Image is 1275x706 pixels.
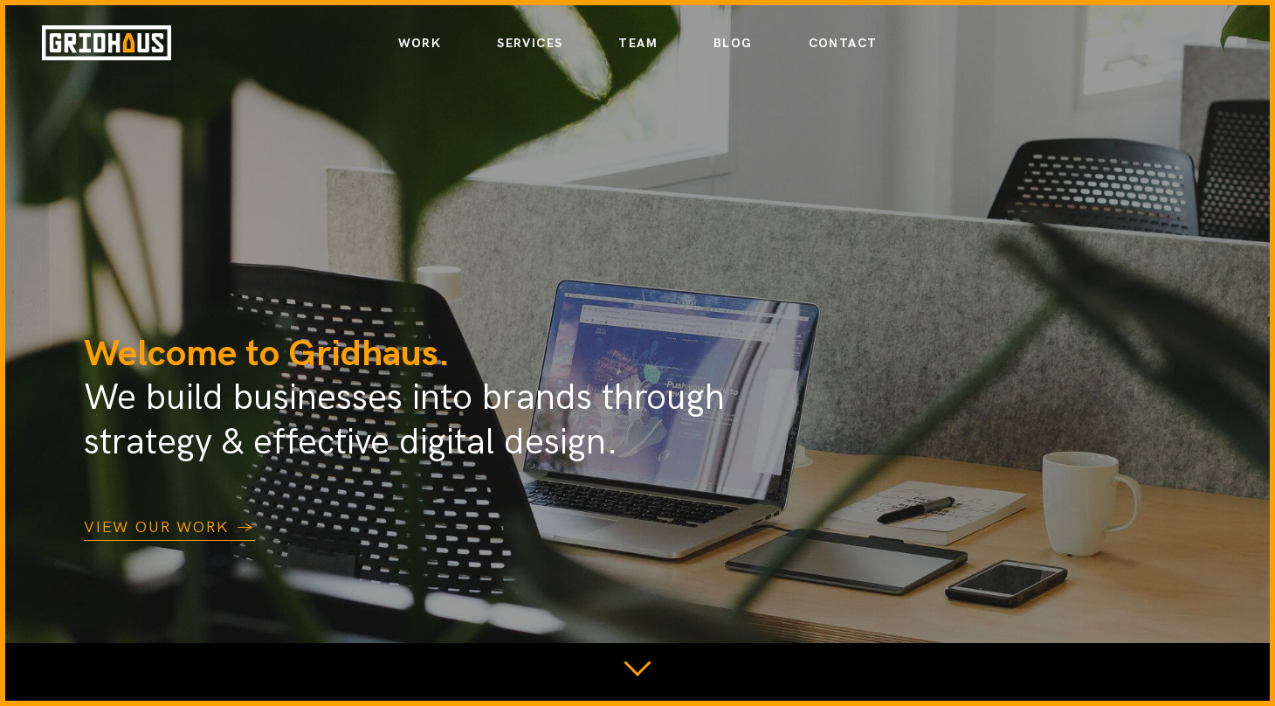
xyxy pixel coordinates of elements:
a: Services [497,29,562,59]
a: Work [398,29,442,59]
a: Contact [809,29,878,59]
img: Gridhaus logo [42,25,171,60]
strong: Welcome to Gridhaus. [84,332,450,377]
a: Blog [713,29,753,59]
p: We build businesses into brands through strategy & effective digital design. [84,333,817,465]
a: Team [618,29,658,59]
a: View our work [84,518,255,541]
